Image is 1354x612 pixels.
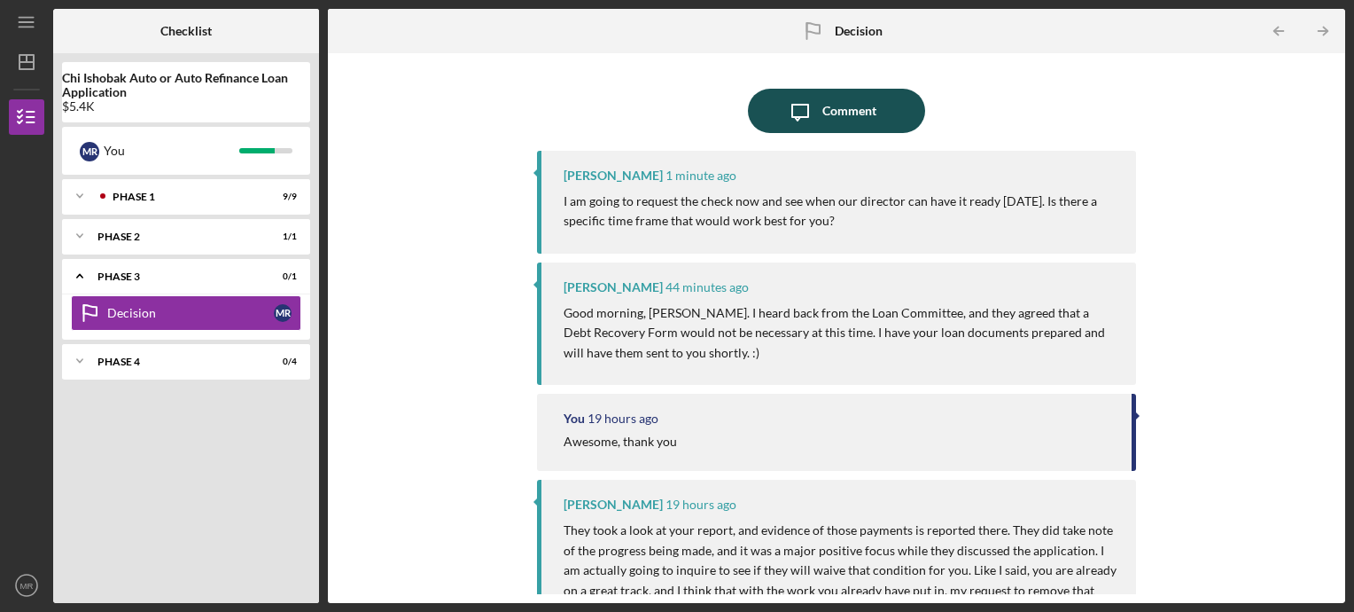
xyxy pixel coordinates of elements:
a: DecisionMR [71,295,301,331]
b: Decision [835,24,883,38]
div: $5.4K [62,99,310,114]
div: M R [80,142,99,161]
p: I am going to request the check now and see when our director can have it ready [DATE]. Is there ... [564,192,1119,231]
div: Comment [822,89,876,133]
div: Phase 4 [97,357,253,367]
b: Chi Ishobak Auto or Auto Refinance Loan Application [62,71,310,99]
div: 0 / 1 [265,271,297,282]
div: You [104,136,239,166]
p: Good morning, [PERSON_NAME]. I heard back from the Loan Committee, and they agreed that a Debt Re... [564,303,1119,363]
div: [PERSON_NAME] [564,498,663,512]
b: Checklist [160,24,212,38]
div: You [564,412,585,426]
button: Comment [748,89,925,133]
text: MR [20,581,34,591]
time: 2025-09-10 14:58 [665,169,736,183]
div: Awesome, thank you [564,435,677,449]
button: MR [9,568,44,603]
div: [PERSON_NAME] [564,280,663,294]
div: Phase 1 [113,192,253,202]
time: 2025-09-09 20:08 [665,498,736,512]
time: 2025-09-10 14:16 [665,280,749,294]
div: 0 / 4 [265,357,297,367]
div: 1 / 1 [265,231,297,242]
time: 2025-09-09 20:09 [588,412,658,426]
div: 9 / 9 [265,192,297,202]
div: M R [274,304,292,322]
div: [PERSON_NAME] [564,169,663,183]
div: Decision [107,306,274,320]
div: Phase 3 [97,271,253,282]
div: Phase 2 [97,231,253,242]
